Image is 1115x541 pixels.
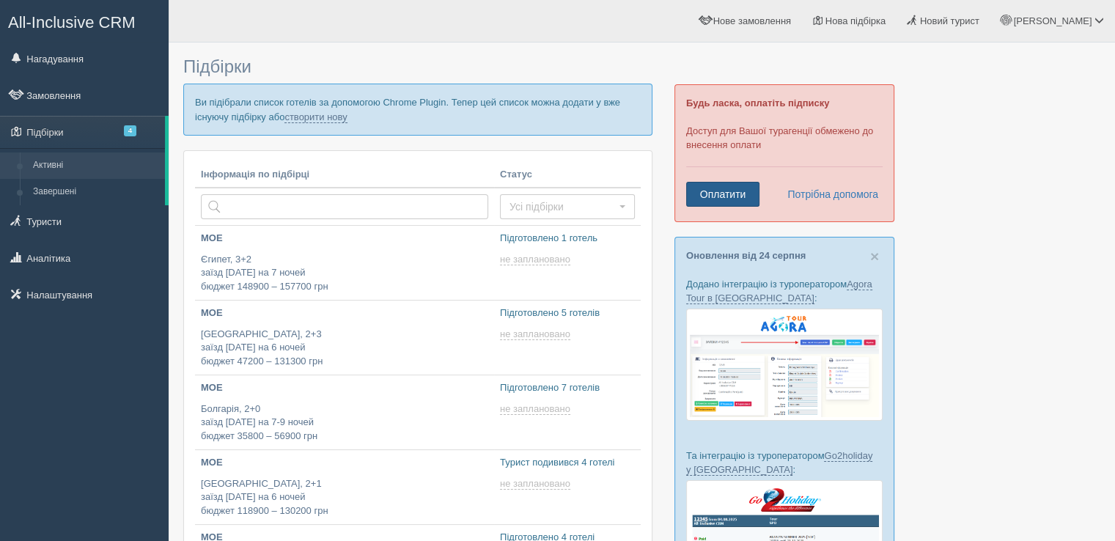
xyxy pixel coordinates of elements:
[500,254,573,265] a: не заплановано
[778,182,879,207] a: Потрібна допомога
[713,15,791,26] span: Нове замовлення
[195,226,494,300] a: МОЕ Єгипет, 3+2заїзд [DATE] на 7 ночейбюджет 148900 – 157700 грн
[124,125,136,136] span: 4
[870,248,879,265] span: ×
[500,381,635,395] p: Підготовлено 7 готелів
[500,232,635,246] p: Підготовлено 1 готель
[8,13,136,32] span: All-Inclusive CRM
[500,456,635,470] p: Турист подивився 4 готелі
[201,456,488,470] p: МОЕ
[195,301,494,375] a: МОЕ [GEOGRAPHIC_DATA], 2+3заїзд [DATE] на 6 ночейбюджет 47200 – 131300 грн
[201,328,488,369] p: [GEOGRAPHIC_DATA], 2+3 заїзд [DATE] на 6 ночей бюджет 47200 – 131300 грн
[1013,15,1092,26] span: [PERSON_NAME]
[284,111,347,123] a: створити нову
[201,194,488,219] input: Пошук за країною або туристом
[201,477,488,518] p: [GEOGRAPHIC_DATA], 2+1 заїзд [DATE] на 6 ночей бюджет 118900 – 130200 грн
[201,381,488,395] p: МОЕ
[183,84,652,135] p: Ви підібрали список готелів за допомогою Chrome Plugin. Тепер цей список можна додати у вже існую...
[509,199,616,214] span: Усі підбірки
[686,250,806,261] a: Оновлення від 24 серпня
[201,306,488,320] p: МОЕ
[686,309,883,421] img: agora-tour-%D0%B7%D0%B0%D1%8F%D0%B2%D0%BA%D0%B8-%D1%81%D1%80%D0%BC-%D0%B4%D0%BB%D1%8F-%D1%82%D1%8...
[500,254,570,265] span: не заплановано
[183,56,251,76] span: Підбірки
[1,1,168,41] a: All-Inclusive CRM
[870,249,879,264] button: Close
[500,403,573,415] a: не заплановано
[201,232,488,246] p: МОЕ
[686,449,883,476] p: Та інтеграцію із туроператором :
[686,277,883,305] p: Додано інтеграцію із туроператором :
[494,162,641,188] th: Статус
[195,450,494,524] a: МОЕ [GEOGRAPHIC_DATA], 2+1заїзд [DATE] на 6 ночейбюджет 118900 – 130200 грн
[500,478,570,490] span: не заплановано
[500,306,635,320] p: Підготовлено 5 готелів
[500,194,635,219] button: Усі підбірки
[500,403,570,415] span: не заплановано
[920,15,979,26] span: Новий турист
[674,84,894,222] div: Доступ для Вашої турагенції обмежено до внесення оплати
[500,328,573,340] a: не заплановано
[686,97,829,108] b: Будь ласка, оплатіть підписку
[195,375,494,449] a: МОЕ Болгарія, 2+0заїзд [DATE] на 7-9 ночейбюджет 35800 – 56900 грн
[26,179,165,205] a: Завершені
[686,182,759,207] a: Оплатити
[195,162,494,188] th: Інформація по підбірці
[500,478,573,490] a: не заплановано
[201,253,488,294] p: Єгипет, 3+2 заїзд [DATE] на 7 ночей бюджет 148900 – 157700 грн
[825,15,886,26] span: Нова підбірка
[201,402,488,444] p: Болгарія, 2+0 заїзд [DATE] на 7-9 ночей бюджет 35800 – 56900 грн
[686,279,872,304] a: Agora Tour в [GEOGRAPHIC_DATA]
[500,328,570,340] span: не заплановано
[26,152,165,179] a: Активні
